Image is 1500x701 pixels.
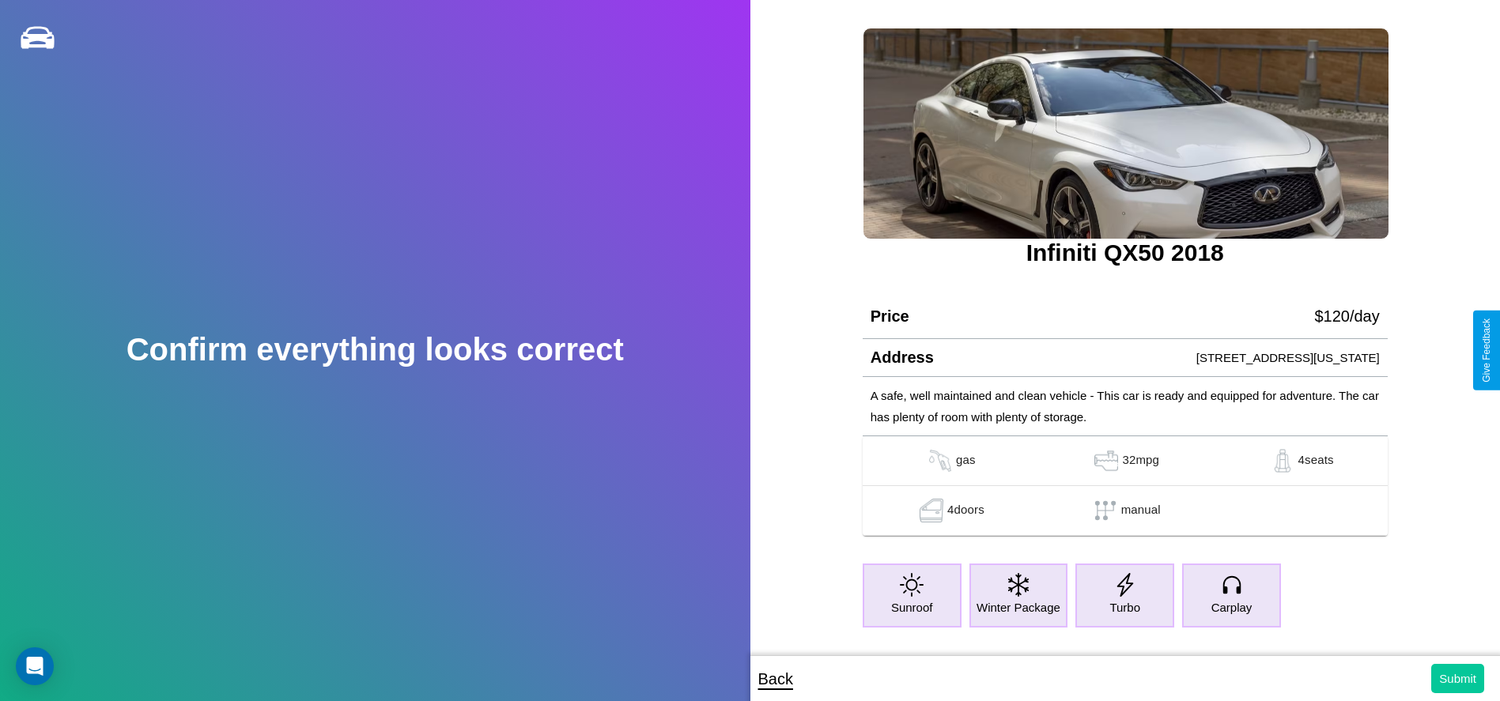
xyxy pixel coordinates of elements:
h3: Infiniti QX50 2018 [863,239,1388,266]
p: Sunroof [891,597,933,618]
p: manual [1121,499,1161,522]
p: gas [956,449,976,473]
button: Submit [1431,664,1484,693]
img: gas [1090,449,1122,473]
img: gas [916,499,947,522]
h4: Price [871,307,909,326]
div: Open Intercom Messenger [16,647,54,685]
h4: Address [871,349,934,367]
div: Give Feedback [1481,318,1492,383]
p: A safe, well maintained and clean vehicle - This car is ready and equipped for adventure. The car... [871,385,1380,428]
table: simple table [863,436,1388,536]
p: Turbo [1109,597,1140,618]
p: $ 120 /day [1314,302,1379,330]
p: Back [758,665,793,693]
p: Winter Package [977,597,1060,618]
p: [STREET_ADDRESS][US_STATE] [1196,347,1380,368]
p: 4 doors [947,499,984,522]
img: gas [924,449,956,473]
p: 4 seats [1298,449,1334,473]
img: gas [1267,449,1298,473]
p: 32 mpg [1122,449,1159,473]
h2: Confirm everything looks correct [127,332,624,367]
p: Carplay [1211,597,1253,618]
